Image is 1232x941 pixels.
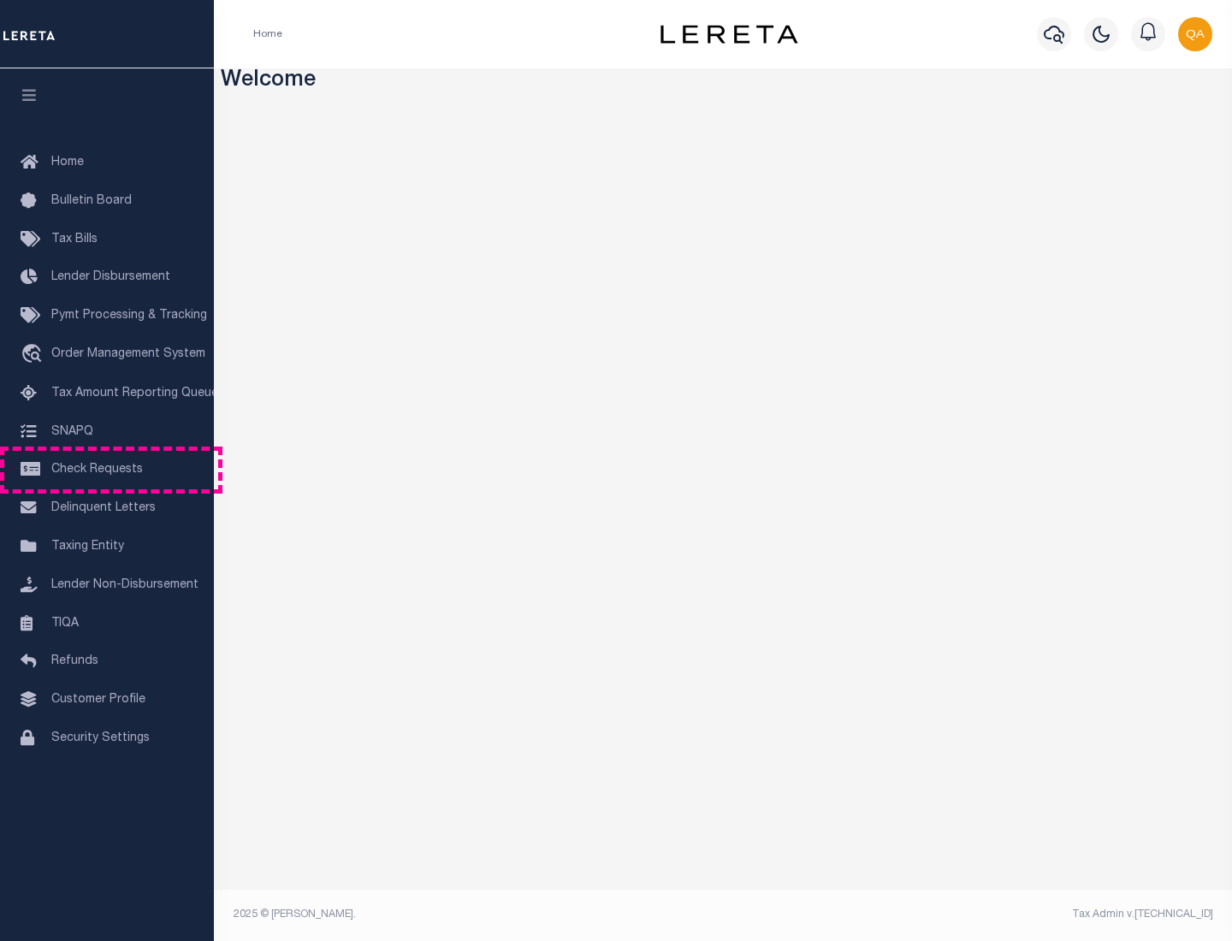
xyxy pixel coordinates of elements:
[51,502,156,514] span: Delinquent Letters
[51,271,170,283] span: Lender Disbursement
[51,425,93,437] span: SNAPQ
[51,388,218,399] span: Tax Amount Reporting Queue
[51,464,143,476] span: Check Requests
[736,907,1213,922] div: Tax Admin v.[TECHNICAL_ID]
[51,694,145,706] span: Customer Profile
[51,655,98,667] span: Refunds
[221,68,1226,95] h3: Welcome
[51,617,79,629] span: TIQA
[51,579,198,591] span: Lender Non-Disbursement
[51,541,124,553] span: Taxing Entity
[221,907,724,922] div: 2025 © [PERSON_NAME].
[51,195,132,207] span: Bulletin Board
[51,348,205,360] span: Order Management System
[660,25,797,44] img: logo-dark.svg
[21,344,48,366] i: travel_explore
[51,234,98,246] span: Tax Bills
[253,27,282,42] li: Home
[51,157,84,169] span: Home
[51,732,150,744] span: Security Settings
[1178,17,1212,51] img: svg+xml;base64,PHN2ZyB4bWxucz0iaHR0cDovL3d3dy53My5vcmcvMjAwMC9zdmciIHBvaW50ZXItZXZlbnRzPSJub25lIi...
[51,310,207,322] span: Pymt Processing & Tracking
